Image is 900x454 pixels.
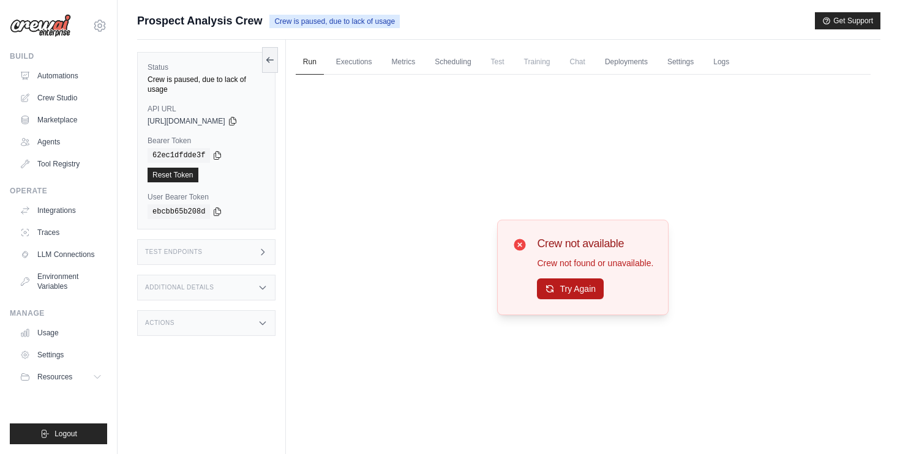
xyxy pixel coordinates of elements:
[598,50,655,75] a: Deployments
[148,62,265,72] label: Status
[15,267,107,296] a: Environment Variables
[15,88,107,108] a: Crew Studio
[15,223,107,242] a: Traces
[137,12,262,29] span: Prospect Analysis Crew
[15,201,107,220] a: Integrations
[10,423,107,444] button: Logout
[329,50,380,75] a: Executions
[15,367,107,387] button: Resources
[148,192,265,202] label: User Bearer Token
[660,50,701,75] a: Settings
[15,345,107,365] a: Settings
[706,50,737,75] a: Logs
[15,323,107,343] a: Usage
[148,168,198,182] a: Reset Token
[148,116,225,126] span: [URL][DOMAIN_NAME]
[537,278,604,299] button: Try Again
[269,15,400,28] span: Crew is paused, due to lack of usage
[54,429,77,439] span: Logout
[148,204,210,219] code: ebcbb65b208d
[148,104,265,114] label: API URL
[15,66,107,86] a: Automations
[148,148,210,163] code: 62ec1dfdde3f
[427,50,478,75] a: Scheduling
[148,136,265,146] label: Bearer Token
[145,284,214,291] h3: Additional Details
[15,245,107,264] a: LLM Connections
[384,50,423,75] a: Metrics
[484,50,512,74] span: Test
[10,186,107,196] div: Operate
[10,308,107,318] div: Manage
[148,75,265,94] div: Crew is paused, due to lack of usage
[517,50,558,74] span: Training is not available until the deployment is complete
[296,50,324,75] a: Run
[15,132,107,152] a: Agents
[537,235,653,252] h3: Crew not available
[37,372,72,382] span: Resources
[563,50,593,74] span: Chat is not available until the deployment is complete
[10,51,107,61] div: Build
[815,12,880,29] button: Get Support
[10,14,71,37] img: Logo
[537,257,653,269] p: Crew not found or unavailable.
[145,319,174,327] h3: Actions
[15,110,107,130] a: Marketplace
[145,248,203,256] h3: Test Endpoints
[15,154,107,174] a: Tool Registry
